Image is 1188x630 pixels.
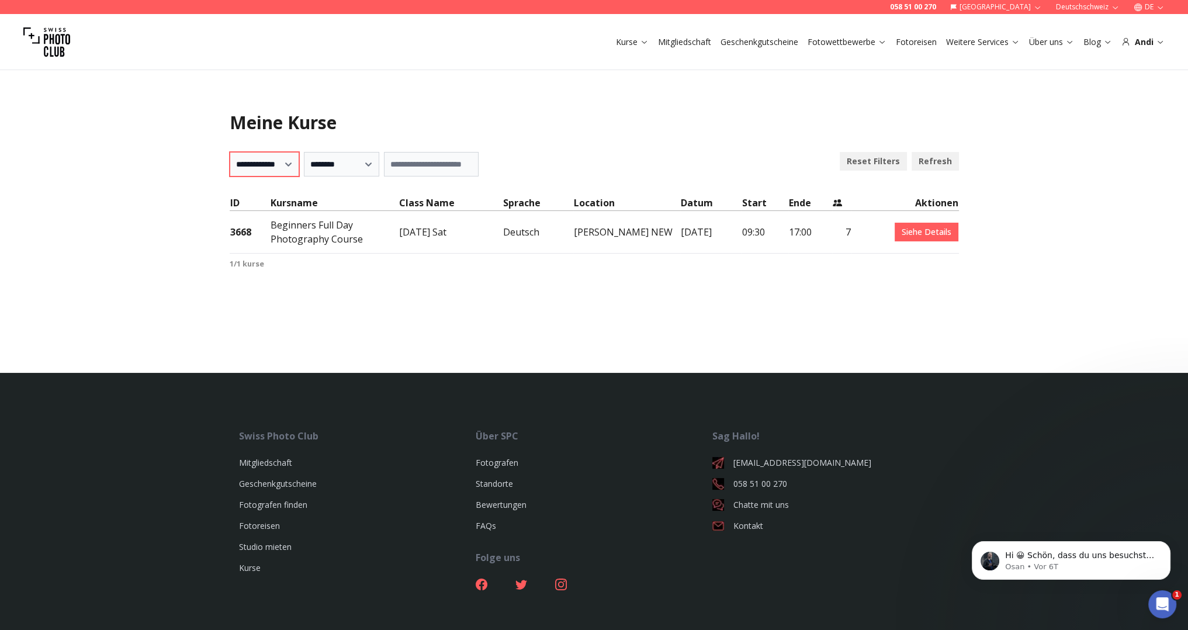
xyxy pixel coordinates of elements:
[239,429,476,443] div: Swiss Photo Club
[803,34,891,50] button: Fotowettbewerbe
[890,2,936,12] a: 058 51 00 270
[788,195,832,211] th: Ende
[840,152,907,171] button: Reset Filters
[230,195,271,211] th: ID
[658,36,711,48] a: Mitgliedschaft
[721,36,798,48] a: Geschenkgutscheine
[239,562,261,573] a: Kurse
[573,195,680,211] th: Location
[680,195,741,211] th: Datum
[23,19,70,65] img: Swiss photo club
[808,36,886,48] a: Fotowettbewerbe
[239,541,292,552] a: Studio mieten
[680,211,741,254] td: [DATE]
[847,155,900,167] b: Reset Filters
[503,195,573,211] th: Sprache
[941,34,1024,50] button: Weitere Services
[832,211,851,254] td: 7
[1121,36,1165,48] div: Andi
[1083,36,1112,48] a: Blog
[616,36,649,48] a: Kurse
[896,36,937,48] a: Fotoreisen
[573,211,680,254] td: [PERSON_NAME] NEW
[716,34,803,50] button: Geschenkgutscheine
[239,520,280,531] a: Fotoreisen
[230,258,264,269] b: 1 / 1 kurse
[476,478,513,489] a: Standorte
[239,457,292,468] a: Mitgliedschaft
[1172,590,1182,600] span: 1
[476,499,527,510] a: Bewertungen
[912,152,959,171] button: Refresh
[270,195,399,211] th: Kursname
[1029,36,1074,48] a: Über uns
[1148,590,1176,618] iframe: Intercom live chat
[712,478,949,490] a: 058 51 00 270
[399,211,503,254] td: [DATE] Sat
[741,211,788,254] td: 09:30
[399,195,503,211] th: Class Name
[476,457,518,468] a: Fotografen
[239,478,317,489] a: Geschenkgutscheine
[891,34,941,50] button: Fotoreisen
[611,34,653,50] button: Kurse
[1079,34,1117,50] button: Blog
[239,499,307,510] a: Fotografen finden
[946,36,1020,48] a: Weitere Services
[895,223,958,241] a: Siehe Details
[741,195,788,211] th: Start
[503,211,573,254] td: Deutsch
[1024,34,1079,50] button: Über uns
[230,211,271,254] td: 3668
[653,34,716,50] button: Mitgliedschaft
[712,499,949,511] a: Chatte mit uns
[476,520,496,531] a: FAQs
[230,112,959,133] h1: Meine Kurse
[788,211,832,254] td: 17:00
[270,211,399,254] td: Beginners Full Day Photography Course
[712,429,949,443] div: Sag Hallo!
[712,457,949,469] a: [EMAIL_ADDRESS][DOMAIN_NAME]
[476,429,712,443] div: Über SPC
[954,517,1188,598] iframe: Intercom notifications Nachricht
[476,551,712,565] div: Folge uns
[712,520,949,532] a: Kontakt
[851,195,958,211] th: Aktionen
[919,155,952,167] b: Refresh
